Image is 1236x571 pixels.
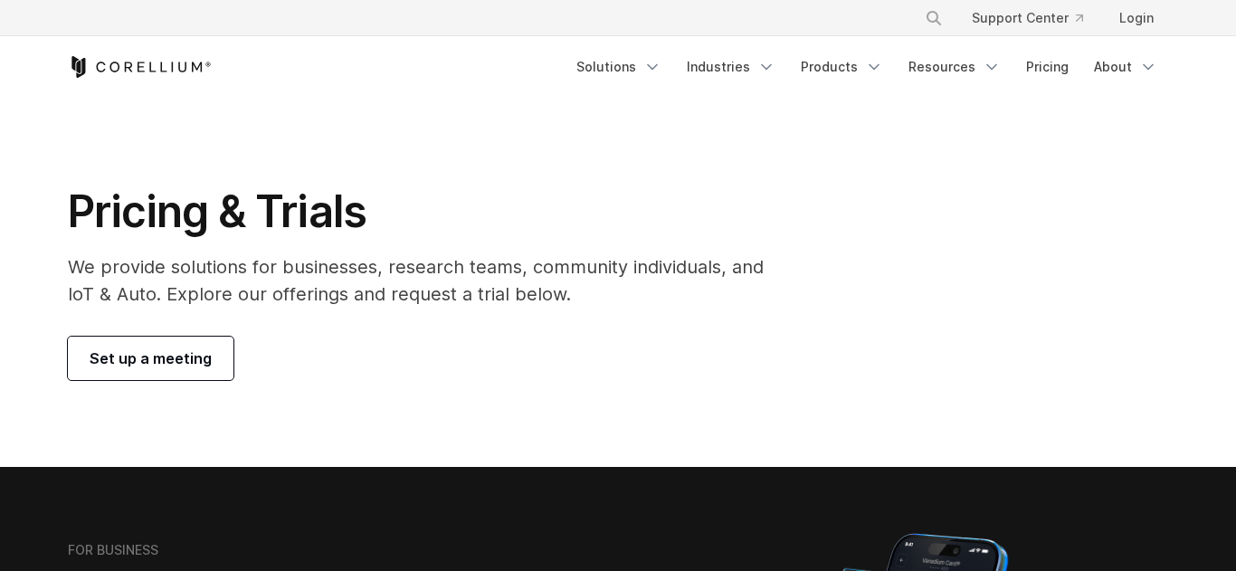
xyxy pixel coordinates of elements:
[68,337,233,380] a: Set up a meeting
[898,51,1012,83] a: Resources
[1105,2,1168,34] a: Login
[566,51,672,83] a: Solutions
[90,347,212,369] span: Set up a meeting
[68,185,789,239] h1: Pricing & Trials
[68,542,158,558] h6: FOR BUSINESS
[790,51,894,83] a: Products
[1015,51,1079,83] a: Pricing
[957,2,1098,34] a: Support Center
[68,253,789,308] p: We provide solutions for businesses, research teams, community individuals, and IoT & Auto. Explo...
[1083,51,1168,83] a: About
[676,51,786,83] a: Industries
[903,2,1168,34] div: Navigation Menu
[566,51,1168,83] div: Navigation Menu
[917,2,950,34] button: Search
[68,56,212,78] a: Corellium Home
